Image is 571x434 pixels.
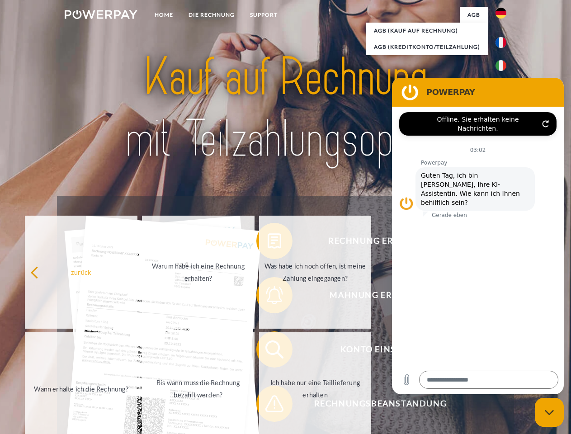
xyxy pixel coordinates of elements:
img: title-powerpay_de.svg [86,43,485,173]
img: de [495,8,506,19]
iframe: Messaging-Fenster [392,78,564,394]
a: DIE RECHNUNG [181,7,242,23]
a: Home [147,7,181,23]
img: it [495,60,506,71]
iframe: Schaltfläche zum Öffnen des Messaging-Fensters; Konversation läuft [535,398,564,427]
a: SUPPORT [242,7,285,23]
img: logo-powerpay-white.svg [65,10,137,19]
a: AGB (Kreditkonto/Teilzahlung) [366,39,488,55]
a: agb [460,7,488,23]
div: Warum habe ich eine Rechnung erhalten? [147,260,249,284]
div: Wann erhalte ich die Rechnung? [30,382,132,395]
div: Ich habe nur eine Teillieferung erhalten [264,377,366,401]
div: Bis wann muss die Rechnung bezahlt werden? [147,377,249,401]
a: AGB (Kauf auf Rechnung) [366,23,488,39]
a: Was habe ich noch offen, ist meine Zahlung eingegangen? [259,216,372,329]
img: fr [495,37,506,48]
div: zurück [30,266,132,278]
div: Was habe ich noch offen, ist meine Zahlung eingegangen? [264,260,366,284]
